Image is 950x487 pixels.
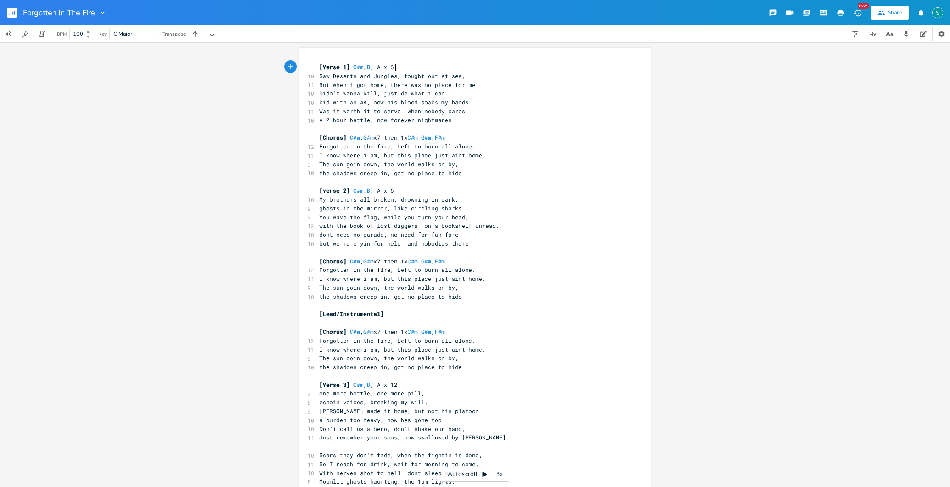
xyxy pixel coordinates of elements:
span: , , A x 6 [319,187,394,194]
span: [Verse 1] [319,63,350,71]
span: F#m [435,328,445,336]
div: BPM [57,32,67,36]
span: C#m [408,257,418,265]
span: Forgotten in the fire, Left to burn all alone. [319,337,475,344]
span: ghosts in the mirror, like circling sharks [319,204,462,212]
span: , x7 then 1x , , [319,328,445,336]
span: Saw Deserts and Jungles, fought out at sea, [319,72,465,80]
span: but we're cryin for help, and nobodies there [319,240,469,247]
span: C#m [408,328,418,336]
span: F#m [435,257,445,265]
span: the shadows creep in, got no place to hide [319,169,462,177]
span: C#m [350,257,360,265]
span: G#m [363,257,374,265]
span: C#m [350,134,360,141]
div: Autoscroll [441,467,509,482]
span: with the book of lost diggers, on a bookshelf unread. [319,222,499,230]
div: Transpose [162,31,186,36]
span: The sun goin down, the world walks on by, [319,354,458,362]
span: I know where i am, but this place just aint home. [319,275,486,283]
div: 3x [492,467,507,482]
span: C#m [350,328,360,336]
span: [Chorus] [319,257,346,265]
span: [verse 2] [319,187,350,194]
span: , , A x 6 [319,63,394,71]
span: My brothers all broken, drowning in dark, [319,196,458,203]
span: [Verse 3] [319,381,350,389]
span: the shadows creep in, got no place to hide [319,363,462,371]
span: [Lead/Instrumental] [319,310,384,318]
span: B [367,381,370,389]
span: kid with an AK, now his blood soaks my hands [319,98,469,106]
span: C#m [408,134,418,141]
span: B [367,63,370,71]
span: G#m [363,328,374,336]
div: Key [98,31,107,36]
span: So I reach for drink, wait for morning to come. [319,460,479,468]
span: With nerves shot to hell, dont sleep many nights, [319,469,486,477]
span: [Chorus] [319,328,346,336]
span: I know where i am, but this place just aint home. [319,151,486,159]
span: You wave the flag, while you turn your head, [319,213,469,221]
span: Scars they don’t fade, when the fightin is done, [319,451,482,459]
div: New [858,3,869,9]
span: G#m [363,134,374,141]
span: a burden too heavy, now hes gone too [319,416,441,424]
span: G#m [421,134,431,141]
span: C#m [353,63,363,71]
span: dont need no parade, no need for fan fare [319,231,458,238]
span: The sun goin down, the world walks on by, [319,160,458,168]
span: I know where i am, but this place just aint home. [319,346,486,353]
span: C#m [353,381,363,389]
span: C#m [353,187,363,194]
span: G#m [421,257,431,265]
span: , x7 then 1x , , [319,134,445,141]
span: , , A x 12 [319,381,397,389]
span: echoin voices, breaking my will. [319,398,428,406]
img: Stevie Jay [932,7,943,18]
span: Just remember your sons, now swallowed by [PERSON_NAME]. [319,434,509,441]
span: , x7 then 1x , , [319,257,445,265]
span: [PERSON_NAME] made it home, but not his platoon [319,407,479,415]
span: Forgotten In The Fire [23,9,95,17]
span: one more bottle, one more pill, [319,389,425,397]
span: The sun goin down, the world walks on by, [319,284,458,291]
button: Share [871,6,909,20]
button: New [849,5,866,20]
div: Share [888,9,902,17]
span: the shadows creep in, got no place to hide [319,293,462,300]
span: F#m [435,134,445,141]
span: G#m [421,328,431,336]
span: Didn't wanna kill, just do what i can [319,90,445,97]
span: A 2 hour battle, now forever nightmares [319,116,452,124]
span: [Chorus] [319,134,346,141]
span: But when i got home, there was no place for me [319,81,475,89]
span: C Major [113,30,132,38]
span: Forgotten in the fire, Left to burn all alone. [319,266,475,274]
span: B [367,187,370,194]
span: Don’t call us a hero, don’t shake our hand, [319,425,465,433]
span: Moonlit ghosts haunting, the 1am lights. [319,478,455,485]
span: Was it worth it to serve, when nobody cares [319,107,465,115]
span: Forgotten in the fire, Left to burn all alone. [319,143,475,150]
